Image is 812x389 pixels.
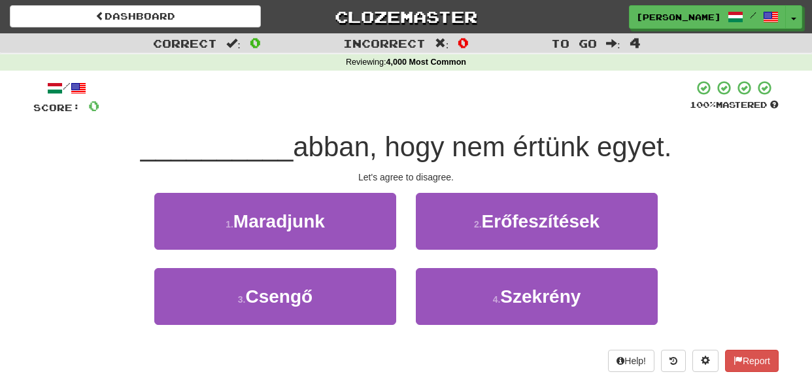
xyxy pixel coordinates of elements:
span: 0 [88,97,99,114]
span: Maradjunk [233,211,325,231]
div: Let's agree to disagree. [33,171,779,184]
span: abban, hogy nem értünk egyet. [293,131,671,162]
a: Clozemaster [280,5,532,28]
span: Csengő [246,286,313,307]
span: __________ [141,131,294,162]
span: 0 [250,35,261,50]
span: Szekrény [500,286,581,307]
button: 2.Erőfeszítések [416,193,658,250]
button: 4.Szekrény [416,268,658,325]
small: 3 . [238,294,246,305]
span: 100 % [690,99,716,110]
button: Help! [608,350,654,372]
span: 4 [630,35,641,50]
span: Score: [33,102,80,113]
span: Correct [153,37,217,50]
span: 0 [458,35,469,50]
small: 4 . [493,294,501,305]
a: Dashboard [10,5,261,27]
button: 1.Maradjunk [154,193,396,250]
div: Mastered [690,99,779,111]
strong: 4,000 Most Common [386,58,466,67]
a: [PERSON_NAME] / [629,5,786,29]
span: Incorrect [343,37,426,50]
span: : [226,38,241,49]
button: Round history (alt+y) [661,350,686,372]
small: 1 . [226,219,233,229]
button: 3.Csengő [154,268,396,325]
div: / [33,80,99,96]
span: : [435,38,449,49]
button: Report [725,350,779,372]
small: 2 . [474,219,482,229]
span: : [606,38,620,49]
span: [PERSON_NAME] [636,11,721,23]
span: / [750,10,756,20]
span: To go [551,37,597,50]
span: Erőfeszítések [482,211,600,231]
